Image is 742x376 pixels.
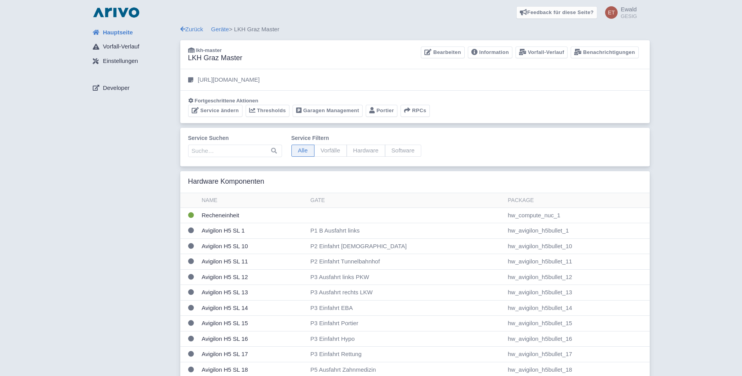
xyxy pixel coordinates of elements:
[505,269,649,285] td: hw_avigilon_h5bullet_12
[366,105,397,117] a: Portier
[195,98,259,104] span: Fortgeschrittene Aktionen
[199,254,307,270] td: Avigilon H5 SL 11
[199,238,307,254] td: Avigilon H5 SL 10
[307,238,505,254] td: P2 Einfahrt [DEMOGRAPHIC_DATA]
[188,105,243,117] a: Service ändern
[307,316,505,331] td: P3 Einfahrt Portier
[86,25,180,40] a: Hauptseite
[246,105,289,117] a: Thresholds
[516,6,597,19] a: Feedback für diese Seite?
[199,223,307,239] td: Avigilon H5 SL 1
[211,26,229,32] a: Geräte
[196,47,222,53] span: lkh-master
[103,57,138,66] span: Einstellungen
[307,254,505,270] td: P2 Einfahrt Tunnelbahnhof
[180,26,203,32] a: Zurück
[86,81,180,95] a: Developer
[103,84,129,93] span: Developer
[314,145,347,157] span: Vorfälle
[188,54,243,63] h3: LKH Graz Master
[385,145,421,157] span: Software
[307,269,505,285] td: P3 Ausfahrt links PKW
[621,14,637,19] small: GESIG
[307,285,505,301] td: P3 Ausfahrt rechts LKW
[621,6,637,13] span: Ewald
[307,331,505,347] td: P3 Einfahrt Hypo
[505,254,649,270] td: hw_avigilon_h5bullet_11
[291,134,421,142] label: Service filtern
[199,331,307,347] td: Avigilon H5 SL 16
[188,177,264,186] h3: Hardware Komponenten
[199,316,307,331] td: Avigilon H5 SL 15
[516,47,568,59] a: Vorfall-Verlauf
[505,223,649,239] td: hw_avigilon_h5bullet_1
[86,54,180,69] a: Einstellungen
[91,6,141,19] img: logo
[505,208,649,223] td: hw_compute_nuc_1
[291,145,314,157] span: Alle
[180,25,650,34] div: > LKH Graz Master
[307,347,505,362] td: P3 Einfahrt Rettung
[307,300,505,316] td: P3 Einfahrt EBA
[421,47,464,59] a: Bearbeiten
[188,134,282,142] label: Service suchen
[188,145,282,157] input: Suche…
[199,347,307,362] td: Avigilon H5 SL 17
[307,223,505,239] td: P1 B Ausfahrt links
[199,208,307,223] td: Recheneinheit
[198,75,260,84] p: [URL][DOMAIN_NAME]
[505,285,649,301] td: hw_avigilon_h5bullet_13
[199,285,307,301] td: Avigilon H5 SL 13
[468,47,512,59] a: Information
[199,300,307,316] td: Avigilon H5 SL 14
[103,42,139,51] span: Vorfall-Verlauf
[347,145,385,157] span: Hardware
[401,105,430,117] button: RPCs
[600,6,637,19] a: Ewald GESIG
[199,269,307,285] td: Avigilon H5 SL 12
[103,28,133,37] span: Hauptseite
[293,105,363,117] a: Garagen Management
[505,331,649,347] td: hw_avigilon_h5bullet_16
[199,193,307,208] th: Name
[571,47,638,59] a: Benachrichtigungen
[505,193,649,208] th: Package
[86,39,180,54] a: Vorfall-Verlauf
[505,347,649,362] td: hw_avigilon_h5bullet_17
[307,193,505,208] th: Gate
[505,316,649,331] td: hw_avigilon_h5bullet_15
[505,300,649,316] td: hw_avigilon_h5bullet_14
[505,238,649,254] td: hw_avigilon_h5bullet_10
